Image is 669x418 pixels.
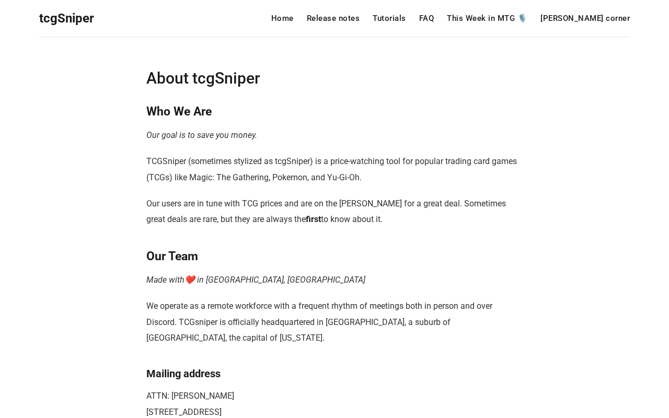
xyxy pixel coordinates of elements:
[146,154,523,185] p: TCGSniper (sometimes stylized as tcgSniper) is a price-watching tool for popular trading card gam...
[39,8,94,29] a: tcgSniper
[447,15,527,22] a: This Week in MTG 🎙️
[419,15,434,22] a: FAQ
[146,275,365,285] em: Made with❤️ in [GEOGRAPHIC_DATA], [GEOGRAPHIC_DATA]
[146,367,523,380] h3: Mailing address
[39,11,94,26] span: tcgSniper
[146,298,523,346] p: We operate as a remote workforce with a frequent rhythm of meetings both in person and over Disco...
[307,15,360,22] a: Release notes
[146,249,523,264] h2: Our Team
[306,214,321,224] strong: first
[146,104,523,120] h2: Who We Are
[146,196,523,228] p: Our users are in tune with TCG prices and are on the [PERSON_NAME] for a great deal. Sometimes gr...
[373,15,406,22] a: Tutorials
[271,15,294,22] a: Home
[540,15,630,22] a: [PERSON_NAME] corner
[146,68,523,88] h1: About tcgSniper
[146,130,257,140] em: Our goal is to save you money.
